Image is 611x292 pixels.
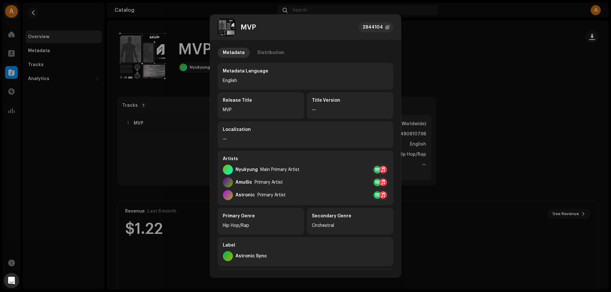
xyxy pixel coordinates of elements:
[223,126,388,133] div: Localization
[312,213,388,219] div: Secondary Genre
[223,97,299,104] div: Release Title
[223,48,245,58] div: Metadata
[223,156,388,162] div: Artists
[235,193,255,198] div: Astronic
[255,180,283,185] div: Primary Artist
[312,97,388,104] div: Title Version
[223,68,388,74] div: Metadata Language
[223,222,299,229] div: Hip Hop/Rap
[223,242,388,248] div: Label
[312,106,388,114] div: —
[223,135,388,143] div: —
[218,18,235,36] img: 0a17196e-6ac0-436c-a0b2-ffe683889258
[312,222,388,229] div: Orchestral
[235,180,252,185] div: Amu6ix
[257,48,284,58] div: Distribution
[257,193,286,198] div: Primary Artist
[241,24,256,31] div: MVP
[223,77,388,85] div: English
[4,273,19,288] div: Open Intercom Messenger
[235,167,258,172] div: Nyukyung
[235,254,267,259] div: Astronic Sync
[260,167,299,172] div: Main Primary Artist
[223,106,299,114] div: MVP
[362,24,383,31] div: 2844104
[223,213,299,219] div: Primary Genre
